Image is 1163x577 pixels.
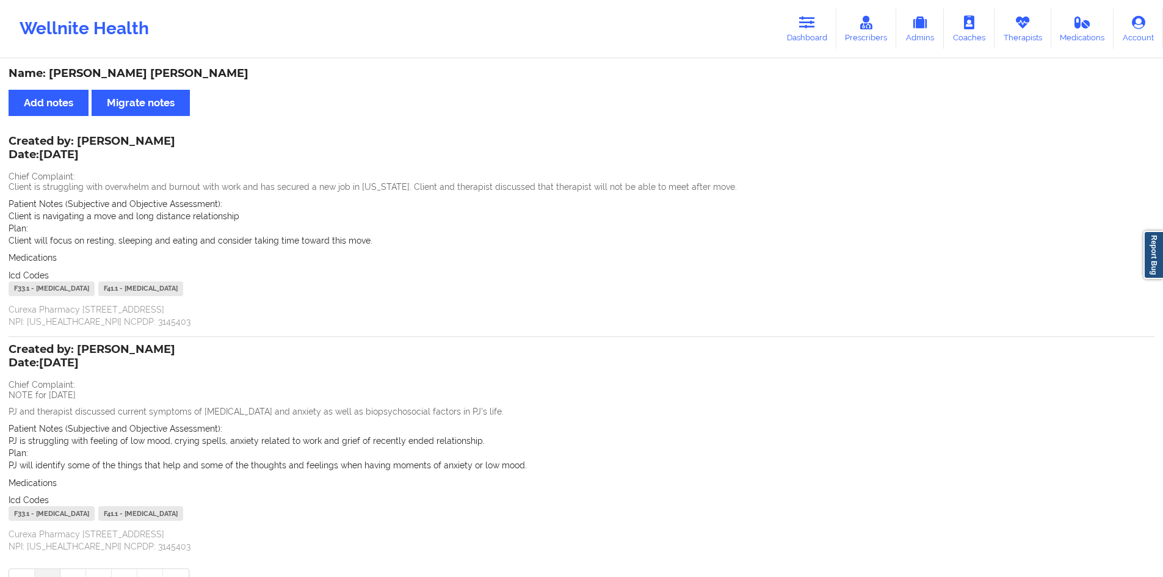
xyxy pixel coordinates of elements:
a: Account [1114,9,1163,49]
div: F41.1 - [MEDICAL_DATA] [98,506,183,521]
p: NOTE for [DATE] [9,389,1154,401]
p: Curexa Pharmacy [STREET_ADDRESS] NPI: [US_HEALTHCARE_NPI] NCPDP: 3145403 [9,528,1154,553]
p: Curexa Pharmacy [STREET_ADDRESS] NPI: [US_HEALTHCARE_NPI] NCPDP: 3145403 [9,303,1154,328]
span: Icd Codes [9,495,49,505]
p: PJ is struggling with feeling of low mood, crying spells, anxiety related to work and grief of re... [9,435,1154,447]
a: Dashboard [778,9,836,49]
span: Patient Notes (Subjective and Objective Assessment): [9,424,222,434]
span: Patient Notes (Subjective and Objective Assessment): [9,199,222,209]
span: Medications [9,478,57,488]
a: Report Bug [1143,231,1163,279]
div: F33.1 - [MEDICAL_DATA] [9,506,95,521]
a: Prescribers [836,9,897,49]
span: Plan: [9,223,28,233]
div: F33.1 - [MEDICAL_DATA] [9,281,95,296]
button: Add notes [9,90,89,116]
div: Created by: [PERSON_NAME] [9,135,175,163]
p: PJ and therapist discussed current symptoms of [MEDICAL_DATA] and anxiety as well as biopsychosoc... [9,405,1154,418]
span: Chief Complaint: [9,380,75,390]
p: Date: [DATE] [9,147,175,163]
span: Medications [9,253,57,263]
span: Plan: [9,448,28,458]
a: Medications [1051,9,1114,49]
div: Name: [PERSON_NAME] [PERSON_NAME] [9,67,1154,81]
p: Date: [DATE] [9,355,175,371]
div: Created by: [PERSON_NAME] [9,343,175,371]
span: Chief Complaint: [9,172,75,181]
p: Client is navigating a move and long distance relationship [9,210,1154,222]
a: Therapists [995,9,1051,49]
p: Client is struggling with overwhelm and burnout with work and has secured a new job in [US_STATE]... [9,181,1154,193]
p: PJ will identify some of the things that help and some of the thoughts and feelings when having m... [9,459,1154,471]
div: F41.1 - [MEDICAL_DATA] [98,281,183,296]
p: Client will focus on resting, sleeping and eating and consider taking time toward this move. [9,234,1154,247]
button: Migrate notes [92,90,190,116]
a: Coaches [944,9,995,49]
span: Icd Codes [9,270,49,280]
a: Admins [896,9,944,49]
